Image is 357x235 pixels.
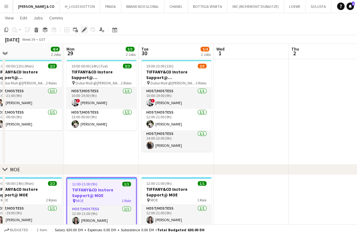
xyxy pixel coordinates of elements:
a: View [3,14,16,22]
span: Thu [291,46,299,52]
span: 30 [140,50,148,57]
span: 12:00-21:00 (9h) [146,181,172,186]
span: Dubai Mall @[PERSON_NAME] [75,81,121,85]
span: 4/4 [51,47,59,51]
span: MOE [76,198,84,203]
span: Week 39 [21,37,36,42]
span: Dubai Mall @[PERSON_NAME] [150,81,196,85]
div: 2 Jobs [51,52,61,57]
span: MOE [1,198,8,202]
span: Tue [141,46,148,52]
div: GST [39,37,45,42]
span: 12:00-21:00 (9h) [72,182,97,186]
span: 2/2 [123,64,132,68]
span: 2 [352,2,354,6]
h3: TIFFANY&CO Instore Support@ MOE [67,187,136,198]
button: H_LOUIS VUITTON [60,0,100,13]
app-job-card: 12:00-21:00 (9h)1/1TIFFANY&CO Instore Support@ MOE MOE1 RoleHost/Hostess1/112:00-21:00 (9h)[PERSO... [141,177,211,226]
span: 2/2 [48,181,57,186]
div: 2 Jobs [201,52,210,57]
div: 2 Jobs [126,52,136,57]
app-card-role: Host/Hostess1/112:00-21:00 (9h)[PERSON_NAME] [141,109,211,130]
span: Dubai Mall @[PERSON_NAME] [1,81,46,85]
span: 2/3 [198,64,206,68]
button: PRADA [100,0,121,13]
span: 1 Role [122,198,131,203]
span: MOE [150,198,158,202]
a: 2 [346,3,354,10]
app-card-role: Host/Hostess1/114:00-23:00 (9h)[PERSON_NAME] [141,130,211,152]
button: SOLUSTA [306,0,331,13]
button: LOEWE [284,0,306,13]
div: [DATE] [5,36,19,43]
span: 10:00-23:00 (13h) [146,64,173,68]
span: 2/2 [48,64,57,68]
span: ! [151,99,155,103]
div: MOE [10,166,20,173]
app-job-card: 10:00-23:00 (13h)2/3TIFFANY&CO Instore Support@ [GEOGRAPHIC_DATA] Dubai Mall @[PERSON_NAME]3 Role... [141,60,211,152]
span: 1/1 [122,182,131,186]
a: Jobs [31,14,45,22]
span: Jobs [34,15,43,21]
span: ! [76,99,80,103]
div: Salary 630.00 DH + Expenses 0.00 DH + Subsistence 0.00 DH = [55,227,204,232]
h3: TIFFANY&CO Instore Support@ [GEOGRAPHIC_DATA] [141,69,211,80]
h3: TIFFANY&CO Instore Support@ MOE [141,186,211,198]
span: Wed [216,46,224,52]
app-card-role: Host/Hostess1/112:00-21:00 (9h)[PERSON_NAME] [67,206,136,227]
span: 1 item [34,227,49,232]
span: Edit [20,15,27,21]
span: 1/1 [198,181,206,186]
app-card-role: Host/Hostess1/110:00-19:00 (9h)![PERSON_NAME] [66,88,137,109]
span: 1 [215,50,224,57]
span: 1 Role [197,198,206,202]
button: [PERSON_NAME] & CO [13,0,60,13]
button: IWC (RICHEMONT DUBAI FZE) [227,0,284,13]
app-card-role: Host/Hostess1/115:00-00:00 (9h)[PERSON_NAME] [66,109,137,130]
span: 2 [290,50,299,57]
span: 3/4 [200,47,209,51]
app-job-card: 12:00-21:00 (9h)1/1TIFFANY&CO Instore Support@ MOE MOE1 RoleHost/Hostess1/112:00-21:00 (9h)[PERSO... [66,177,137,227]
button: BRAND BOX GLOBAL [121,0,164,13]
h3: TIFFANY&CO Instore Support@ [GEOGRAPHIC_DATA] [66,69,137,80]
span: Total Budgeted 630.00 DH [157,227,204,232]
span: Budgeted [10,228,28,232]
app-card-role: Host/Hostess1/112:00-21:00 (9h)[PERSON_NAME] [141,205,211,226]
a: Comms [47,14,66,22]
span: 2 Roles [46,81,57,85]
span: View [5,15,14,21]
button: Budgeted [3,227,29,233]
app-job-card: 10:00-00:00 (14h) (Tue)2/2TIFFANY&CO Instore Support@ [GEOGRAPHIC_DATA] Dubai Mall @[PERSON_NAME]... [66,60,137,130]
span: Mon [66,46,75,52]
a: Edit [18,14,30,22]
span: 2 Roles [121,81,132,85]
button: BOTTEGA VENETA [188,0,227,13]
span: 10:00-00:00 (14h) (Tue) [71,64,108,68]
button: CHANEL [164,0,188,13]
app-card-role: Host/Hostess1/110:00-19:00 (9h)![PERSON_NAME] [141,88,211,109]
span: 3 Roles [196,81,206,85]
span: 29 [65,50,75,57]
span: 2 Roles [46,198,57,202]
button: GUCCI [331,0,352,13]
span: 3/3 [126,47,134,51]
span: Comms [49,15,63,21]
